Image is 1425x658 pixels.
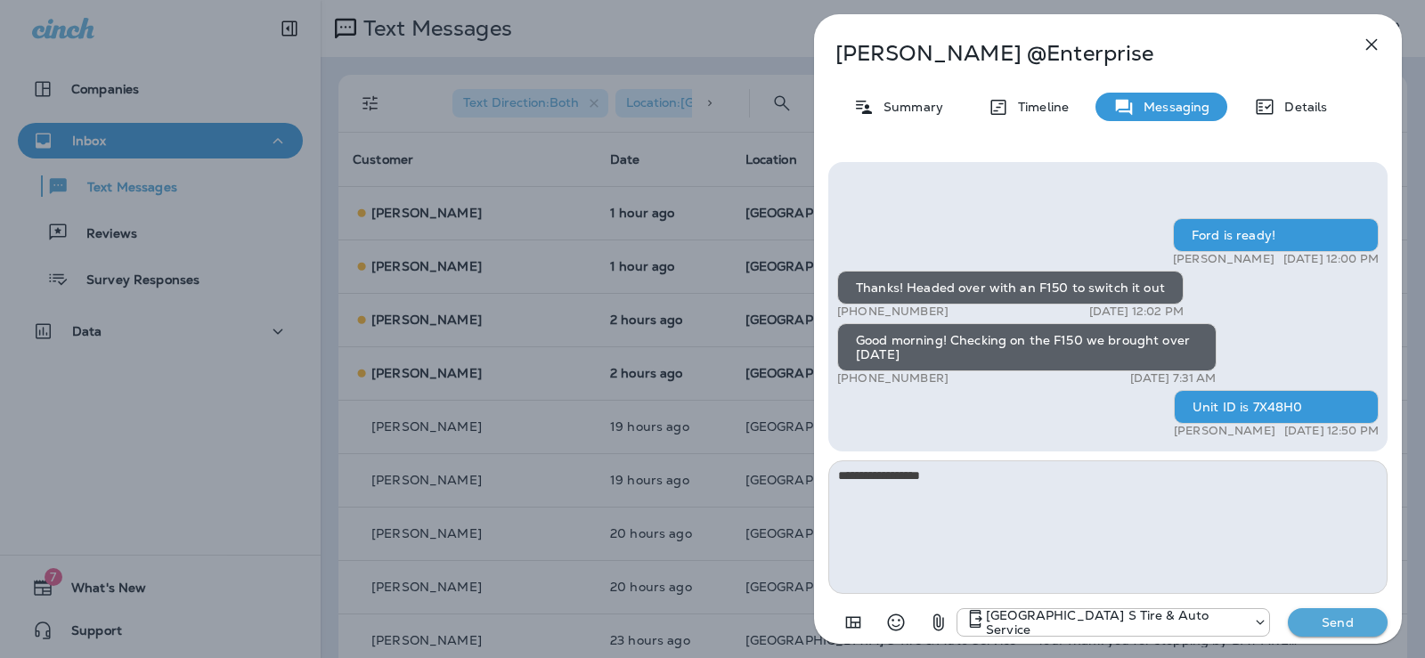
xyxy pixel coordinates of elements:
[1173,252,1274,266] p: [PERSON_NAME]
[1173,218,1379,252] div: Ford is ready!
[837,271,1184,305] div: Thanks! Headed over with an F150 to switch it out
[1284,424,1379,438] p: [DATE] 12:50 PM
[1300,614,1375,630] p: Send
[835,41,1322,66] p: [PERSON_NAME] @Enterprise
[878,605,914,640] button: Select an emoji
[1275,100,1327,114] p: Details
[837,323,1217,371] div: Good morning! Checking on the F150 we brought over [DATE]
[837,305,949,319] p: [PHONE_NUMBER]
[1283,252,1379,266] p: [DATE] 12:00 PM
[1089,305,1184,319] p: [DATE] 12:02 PM
[875,100,943,114] p: Summary
[835,605,871,640] button: Add in a premade template
[1135,100,1209,114] p: Messaging
[986,608,1244,637] p: [GEOGRAPHIC_DATA] S Tire & Auto Service
[1174,390,1379,424] div: Unit ID is 7X48H0
[1009,100,1069,114] p: Timeline
[1288,608,1388,637] button: Send
[1174,424,1275,438] p: [PERSON_NAME]
[957,608,1269,637] div: +1 (301) 975-0024
[837,371,949,386] p: [PHONE_NUMBER]
[1130,371,1217,386] p: [DATE] 7:31 AM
